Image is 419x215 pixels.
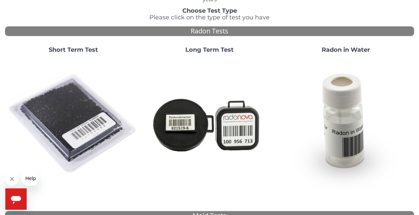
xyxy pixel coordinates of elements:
[280,58,411,190] img: RadoninWater.jpg
[185,46,234,53] strong: Long Term Test
[322,46,370,53] strong: Radon in Water
[21,171,39,186] iframe: Message from company
[5,26,414,36] div: Radon Tests
[49,46,98,53] strong: Short Term Test
[149,14,270,21] span: Please click on the type of test you have
[5,188,27,210] iframe: Button to launch messaging window
[144,58,275,190] img: Radtrak2vsRadtrak3.jpg
[8,58,139,190] img: ShortTerm.jpg
[5,172,19,186] iframe: Close message
[182,7,237,14] strong: Choose Test Type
